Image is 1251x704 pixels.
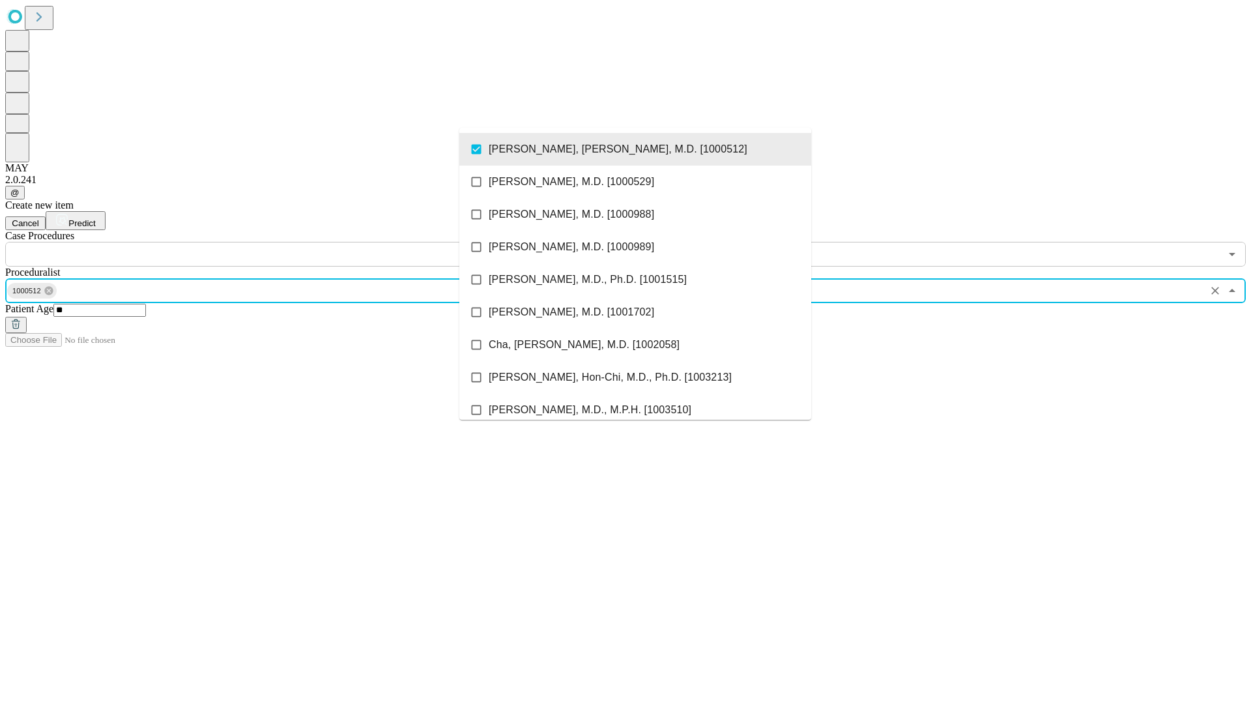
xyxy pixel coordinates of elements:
[5,174,1246,186] div: 2.0.241
[489,207,654,222] span: [PERSON_NAME], M.D. [1000988]
[7,284,46,299] span: 1000512
[489,402,691,418] span: [PERSON_NAME], M.D., M.P.H. [1003510]
[489,239,654,255] span: [PERSON_NAME], M.D. [1000989]
[489,141,747,157] span: [PERSON_NAME], [PERSON_NAME], M.D. [1000512]
[5,186,25,199] button: @
[489,272,687,287] span: [PERSON_NAME], M.D., Ph.D. [1001515]
[5,230,74,241] span: Scheduled Procedure
[5,267,60,278] span: Proceduralist
[489,370,732,385] span: [PERSON_NAME], Hon-Chi, M.D., Ph.D. [1003213]
[5,199,74,211] span: Create new item
[68,218,95,228] span: Predict
[1223,245,1241,263] button: Open
[489,304,654,320] span: [PERSON_NAME], M.D. [1001702]
[489,174,654,190] span: [PERSON_NAME], M.D. [1000529]
[1206,282,1224,300] button: Clear
[10,188,20,198] span: @
[5,303,53,314] span: Patient Age
[5,162,1246,174] div: MAY
[46,211,106,230] button: Predict
[7,283,57,299] div: 1000512
[5,216,46,230] button: Cancel
[489,337,680,353] span: Cha, [PERSON_NAME], M.D. [1002058]
[12,218,39,228] span: Cancel
[1223,282,1241,300] button: Close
